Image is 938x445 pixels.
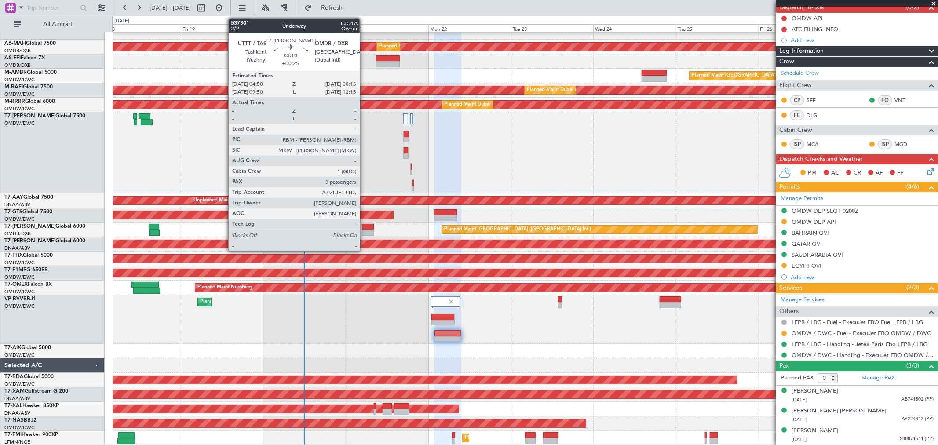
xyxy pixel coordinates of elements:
[792,15,823,22] div: OMDW API
[4,84,53,90] a: M-RAFIGlobal 7500
[759,24,841,32] div: Fri 26
[4,238,85,244] a: T7-[PERSON_NAME]Global 6000
[792,218,836,226] div: OMDW DEP API
[878,139,892,149] div: ISP
[4,41,26,46] span: A6-MAH
[150,4,191,12] span: [DATE] - [DATE]
[790,139,804,149] div: ISP
[779,182,800,192] span: Permits
[791,36,934,44] div: Add new
[4,195,53,200] a: T7-AAYGlobal 7500
[4,403,59,409] a: T7-XALHawker 850XP
[4,424,35,431] a: OMDW/DWC
[792,207,858,215] div: OMDW DEP SLOT 0200Z
[792,251,844,259] div: SAUDI ARABIA OVF
[901,396,934,403] span: AB741502 (PP)
[791,274,934,281] div: Add new
[181,24,263,32] div: Fri 19
[4,224,55,229] span: T7-[PERSON_NAME]
[792,262,823,270] div: EGYPT OVF
[792,240,823,248] div: QATAR OVF
[4,381,35,387] a: OMDW/DWC
[897,169,904,178] span: FP
[114,18,129,25] div: [DATE]
[4,395,30,402] a: DNAA/ABV
[4,345,51,350] a: T7-AIXGlobal 5000
[4,70,57,75] a: M-AMBRGlobal 5000
[4,418,36,423] a: T7-NASBBJ2
[790,110,804,120] div: FE
[23,21,93,27] span: All Aircraft
[906,3,919,12] span: (0/2)
[808,169,817,178] span: PM
[792,318,923,326] a: LFPB / LBG - Fuel - ExecuJet FBO Fuel LFPB / LBG
[4,253,53,258] a: T7-FHXGlobal 5000
[902,416,934,423] span: AY224313 (PP)
[4,403,22,409] span: T7-XAL
[779,125,812,135] span: Cabin Crew
[197,281,252,294] div: Planned Maint Nurnberg
[465,431,549,445] div: Planned Maint [GEOGRAPHIC_DATA]
[790,95,804,105] div: CP
[792,397,807,403] span: [DATE]
[200,295,287,309] div: Planned Maint Dubai (Al Maktoum Intl)
[792,351,934,359] a: OMDW / DWC - Handling - ExecuJet FBO OMDW / DWC
[4,374,24,379] span: T7-BDA
[807,96,826,104] a: SFF
[779,361,789,371] span: Pax
[4,113,85,119] a: T7-[PERSON_NAME]Global 7500
[4,245,30,252] a: DNAA/ABV
[792,340,927,348] a: LFPB / LBG - Handling - Jetex Paris Fbo LFPB / LBG
[779,46,824,56] span: Leg Information
[346,24,428,32] div: Sun 21
[4,267,48,273] a: T7-P1MPG-650ER
[807,111,826,119] a: DLG
[4,282,52,287] a: T7-ONEXFalcon 8X
[781,69,819,78] a: Schedule Crew
[792,407,887,416] div: [PERSON_NAME] [PERSON_NAME]
[894,140,914,148] a: MGD
[4,120,35,127] a: OMDW/DWC
[4,55,21,61] span: A6-EFI
[878,95,892,105] div: FO
[779,57,794,67] span: Crew
[876,169,883,178] span: AF
[792,436,807,443] span: [DATE]
[4,410,30,416] a: DNAA/ABV
[779,80,812,91] span: Flight Crew
[4,374,54,379] a: T7-BDAGlobal 5000
[831,169,839,178] span: AC
[4,418,24,423] span: T7-NAS
[781,295,825,304] a: Manage Services
[428,24,511,32] div: Mon 22
[444,98,531,111] div: Planned Maint Dubai (Al Maktoum Intl)
[4,389,68,394] a: T7-XAMGulfstream G-200
[4,230,31,237] a: OMDB/DXB
[807,140,826,148] a: MCA
[4,84,23,90] span: M-RAFI
[263,24,346,32] div: Sat 20
[792,26,838,33] div: ATC FILING INFO
[379,40,526,53] div: Planned Maint [GEOGRAPHIC_DATA] ([GEOGRAPHIC_DATA] Intl)
[792,427,838,435] div: [PERSON_NAME]
[4,238,55,244] span: T7-[PERSON_NAME]
[300,1,353,15] button: Refresh
[99,24,181,32] div: Thu 18
[4,209,52,215] a: T7-GTSGlobal 7500
[792,416,807,423] span: [DATE]
[4,259,35,266] a: OMDW/DWC
[779,283,802,293] span: Services
[4,282,28,287] span: T7-ONEX
[4,195,23,200] span: T7-AAY
[861,374,895,383] a: Manage PAX
[4,288,35,295] a: OMDW/DWC
[906,283,919,292] span: (2/3)
[676,24,759,32] div: Thu 25
[792,387,838,396] div: [PERSON_NAME]
[900,435,934,443] span: 538871511 (PP)
[4,41,56,46] a: A6-MAHGlobal 7500
[444,223,591,236] div: Planned Maint [GEOGRAPHIC_DATA] ([GEOGRAPHIC_DATA] Intl)
[4,303,35,310] a: OMDW/DWC
[511,24,594,32] div: Tue 23
[4,352,35,358] a: OMDW/DWC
